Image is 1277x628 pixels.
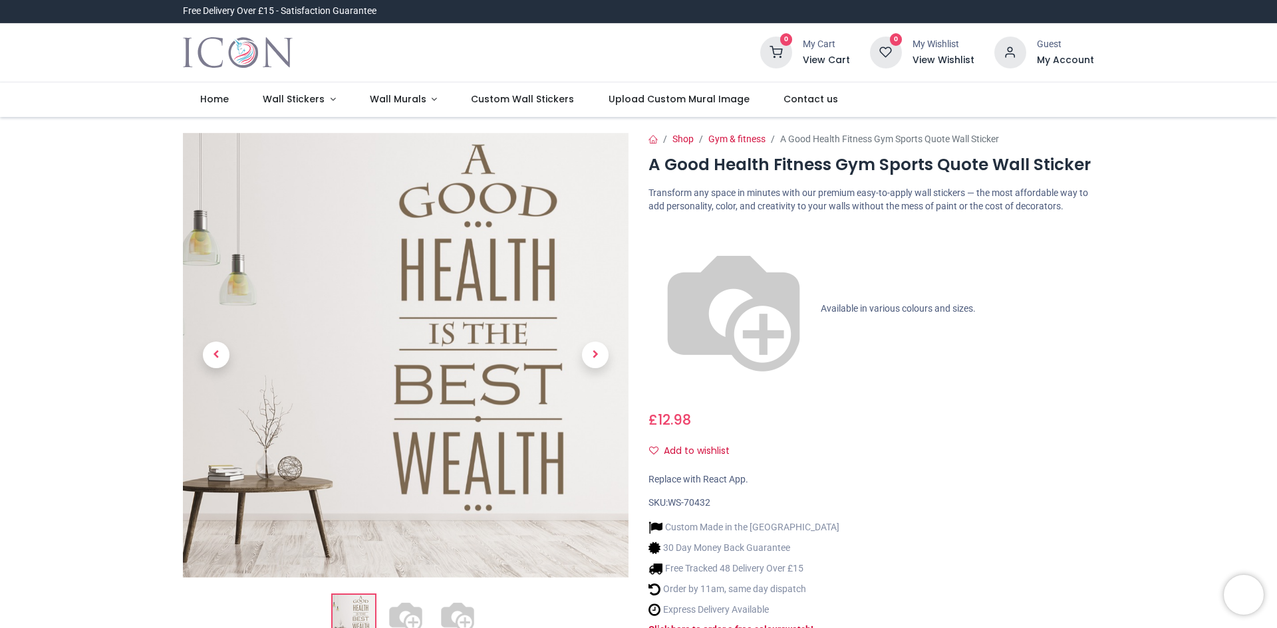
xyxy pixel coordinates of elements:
a: Wall Murals [353,82,454,117]
a: My Account [1037,54,1094,67]
sup: 0 [780,33,793,46]
span: Upload Custom Mural Image [609,92,750,106]
img: A Good Health Fitness Gym Sports Quote Wall Sticker [183,133,629,578]
span: Next [582,342,609,368]
span: Wall Murals [370,92,426,106]
a: Logo of Icon Wall Stickers [183,34,293,71]
li: Order by 11am, same day dispatch [648,582,839,596]
button: Add to wishlistAdd to wishlist [648,440,741,463]
i: Add to wishlist [649,446,658,455]
a: Shop [672,134,694,144]
span: A Good Health Fitness Gym Sports Quote Wall Sticker [780,134,999,144]
a: 0 [760,47,792,57]
a: Gym & fitness [708,134,766,144]
div: SKU: [648,496,1094,510]
span: 12.98 [658,410,691,429]
span: Home [200,92,229,106]
span: Available in various colours and sizes. [821,302,976,313]
div: Guest [1037,38,1094,51]
img: Icon Wall Stickers [183,34,293,71]
span: Custom Wall Stickers [471,92,574,106]
span: Previous [203,342,229,368]
div: My Cart [803,38,850,51]
iframe: Brevo live chat [1224,575,1264,615]
iframe: Customer reviews powered by Trustpilot [815,5,1094,18]
li: 30 Day Money Back Guarantee [648,541,839,555]
a: Previous [183,199,249,511]
a: View Wishlist [913,54,974,67]
p: Transform any space in minutes with our premium easy-to-apply wall stickers — the most affordable... [648,187,1094,213]
a: Wall Stickers [245,82,353,117]
span: WS-70432 [668,497,710,508]
sup: 0 [890,33,903,46]
span: £ [648,410,691,429]
h1: A Good Health Fitness Gym Sports Quote Wall Sticker [648,154,1094,176]
img: color-wheel.png [648,224,819,394]
div: Free Delivery Over £15 - Satisfaction Guarantee [183,5,376,18]
a: 0 [870,47,902,57]
div: Replace with React App. [648,473,1094,486]
div: My Wishlist [913,38,974,51]
span: Contact us [783,92,838,106]
a: View Cart [803,54,850,67]
li: Free Tracked 48 Delivery Over £15 [648,562,839,576]
span: Wall Stickers [263,92,325,106]
a: Next [562,199,629,511]
li: Custom Made in the [GEOGRAPHIC_DATA] [648,520,839,534]
li: Express Delivery Available [648,603,839,617]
